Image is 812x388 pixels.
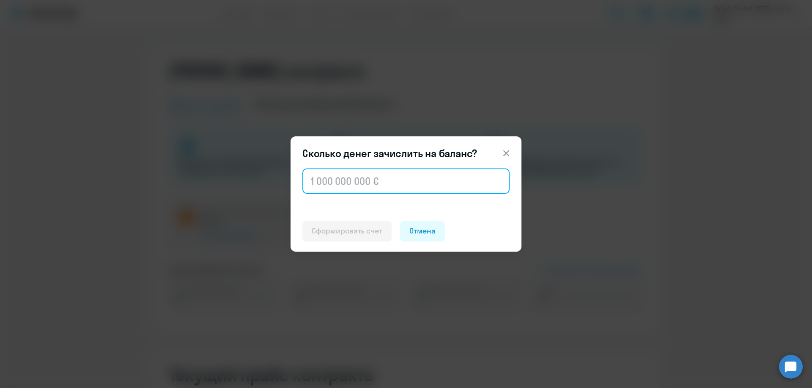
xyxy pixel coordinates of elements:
[302,221,392,241] button: Сформировать счет
[409,225,436,236] div: Отмена
[400,221,445,241] button: Отмена
[291,147,521,160] header: Сколько денег зачислить на баланс?
[312,225,382,236] div: Сформировать счет
[302,168,510,194] input: 1 000 000 000 €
